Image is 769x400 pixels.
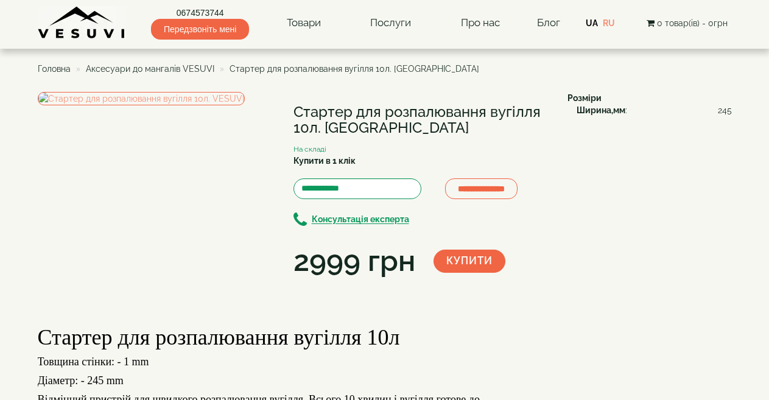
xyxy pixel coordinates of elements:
[275,9,333,37] a: Товари
[293,104,549,136] h1: Стартер для розпалювання вугілля 10л. [GEOGRAPHIC_DATA]
[537,16,560,29] a: Блог
[718,104,732,116] span: 245
[449,9,512,37] a: Про нас
[293,145,326,153] small: На складі
[293,240,415,282] div: 2999 грн
[38,92,245,105] img: Стартер для розпалювання вугілля 10л. VESUVI
[151,19,249,40] span: Передзвоніть мені
[230,64,479,74] span: Стартер для розпалювання вугілля 10л. [GEOGRAPHIC_DATA]
[38,356,149,368] span: Товщина стінки: - 1 mm
[312,215,409,225] b: Консультація експерта
[38,6,126,40] img: Завод VESUVI
[38,325,400,349] span: Стартер для розпалювання вугілля 10л
[38,374,124,387] span: Діаметр: - 245 mm
[434,250,505,273] button: Купити
[358,9,423,37] a: Послуги
[577,105,625,115] b: Ширина,мм
[643,16,731,30] button: 0 товар(ів) - 0грн
[577,104,732,116] div: :
[86,64,214,74] a: Аксесуари до мангалів VESUVI
[151,7,249,19] a: 0674573744
[567,93,602,103] b: Розміри
[603,18,615,28] a: RU
[38,64,71,74] a: Головна
[657,18,728,28] span: 0 товар(ів) - 0грн
[586,18,598,28] a: UA
[293,155,356,167] label: Купити в 1 клік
